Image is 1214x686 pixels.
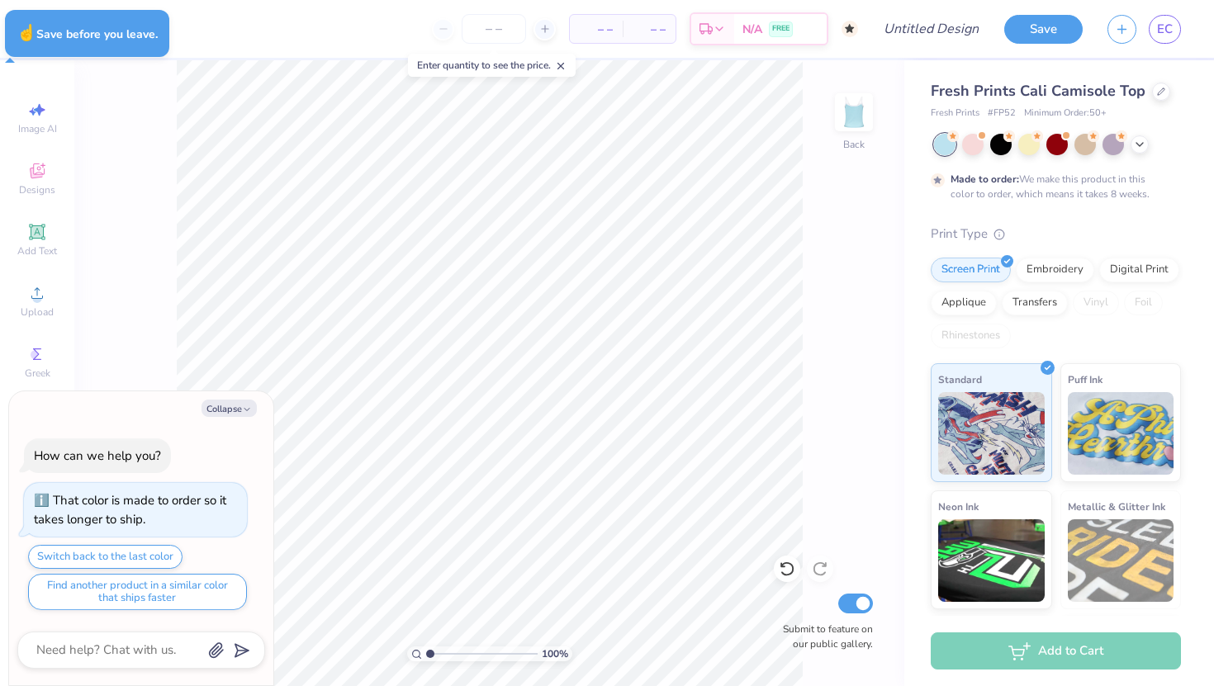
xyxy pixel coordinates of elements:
button: Switch back to the last color [28,545,183,569]
span: – – [633,21,666,38]
span: Upload [21,305,54,319]
span: Add Text [17,244,57,258]
div: Embroidery [1016,258,1094,282]
div: That color is made to order so it takes longer to ship. [34,492,226,528]
span: Greek [25,367,50,380]
div: Applique [931,291,997,315]
span: Fresh Prints Cali Camisole Top [931,81,1145,101]
span: FREE [772,23,790,35]
button: Collapse [202,400,257,417]
div: How can we help you? [34,447,161,464]
div: Vinyl [1073,291,1119,315]
button: Find another product in a similar color that ships faster [28,574,247,610]
span: # FP52 [988,106,1016,121]
span: Image AI [18,122,57,135]
div: Screen Print [931,258,1011,282]
img: Puff Ink [1068,392,1174,475]
div: We make this product in this color to order, which means it takes 8 weeks. [951,172,1154,201]
span: Puff Ink [1068,371,1103,388]
span: Minimum Order: 50 + [1024,106,1107,121]
span: Metallic & Glitter Ink [1068,498,1165,515]
span: Neon Ink [938,498,979,515]
input: Untitled Design [870,12,992,45]
strong: Made to order: [951,173,1019,186]
label: Submit to feature on our public gallery. [774,622,873,651]
a: EC [1149,15,1181,44]
span: Fresh Prints [931,106,979,121]
img: Back [837,96,870,129]
img: Neon Ink [938,519,1045,602]
div: Digital Print [1099,258,1179,282]
span: 100 % [542,646,568,661]
img: Standard [938,392,1045,475]
span: EC [1157,20,1173,39]
div: Rhinestones [931,324,1011,348]
div: Enter quantity to see the price. [408,54,576,77]
span: N/A [742,21,762,38]
span: Standard [938,371,982,388]
span: – – [580,21,613,38]
div: Back [843,137,865,152]
img: Metallic & Glitter Ink [1068,519,1174,602]
input: – – [462,14,526,44]
div: Transfers [1002,291,1068,315]
span: Designs [19,183,55,196]
button: Save [1004,15,1083,44]
div: Foil [1124,291,1163,315]
div: Print Type [931,225,1181,244]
